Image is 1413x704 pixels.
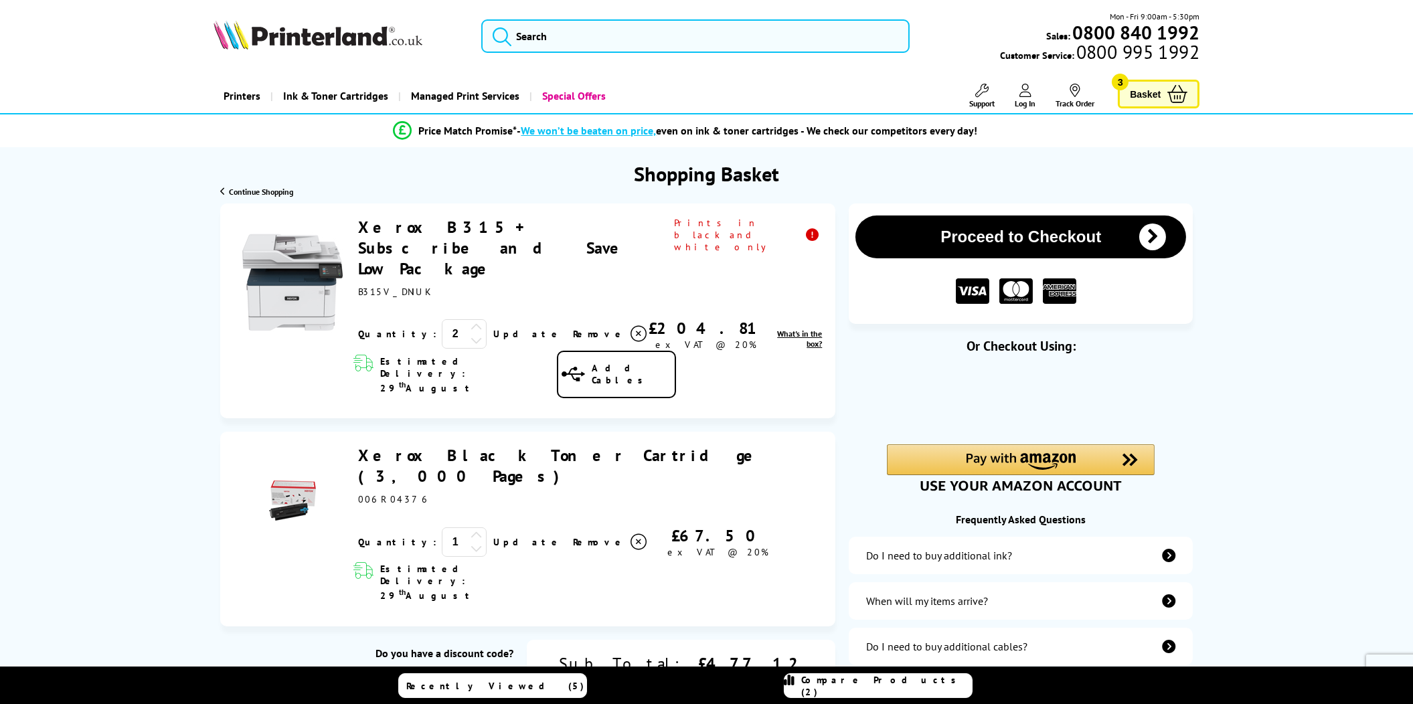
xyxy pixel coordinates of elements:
span: Add Cables [592,362,675,386]
a: Managed Print Services [398,79,529,113]
span: Mon - Fri 9:00am - 5:30pm [1110,10,1199,23]
span: Sales: [1046,29,1070,42]
div: Sub Total: [554,653,683,674]
div: Or Checkout Using: [849,337,1193,355]
div: Do I need to buy additional ink? [866,549,1012,562]
span: Quantity: [358,536,436,548]
a: additional-cables [849,628,1193,665]
a: Xerox Black Toner Cartridge (3,000 Pages) [358,445,766,487]
span: Estimated Delivery: 29 August [380,563,544,602]
span: Basket [1130,85,1161,103]
div: Do you have a discount code? [299,646,514,660]
h1: Shopping Basket [634,161,779,187]
div: When will my items arrive? [866,594,988,608]
span: Price Match Promise* [418,124,517,137]
span: Continue Shopping [229,187,293,197]
span: Remove [573,328,626,340]
img: Xerox Black Toner Cartridge (3,000 Pages) [269,477,316,524]
img: American Express [1043,278,1076,304]
span: Recently Viewed (5) [407,680,585,692]
a: Update [493,328,562,340]
button: Proceed to Checkout [855,215,1186,258]
span: Prints in black and white only [674,217,822,253]
div: £204.81 [649,318,763,339]
a: Compare Products (2) [784,673,973,698]
span: We won’t be beaten on price, [521,124,656,137]
span: Quantity: [358,328,436,340]
a: Ink & Toner Cartridges [270,79,398,113]
div: £477.12 [683,653,809,674]
a: items-arrive [849,582,1193,620]
div: - even on ink & toner cartridges - We check our competitors every day! [517,124,977,137]
input: Search [481,19,909,53]
sup: th [399,379,406,389]
span: 0800 995 1992 [1074,46,1199,58]
a: Track Order [1056,84,1094,108]
a: lnk_inthebox [763,329,823,349]
img: VISA [956,278,989,304]
span: B315V_DNIUK [358,286,430,298]
img: Xerox B315 [242,232,343,333]
span: Compare Products (2) [802,674,972,698]
a: Continue Shopping [220,187,293,197]
b: 0800 840 1992 [1072,20,1199,45]
div: £67.50 [649,525,788,546]
div: Frequently Asked Questions [849,513,1193,526]
span: ex VAT @ 20% [655,339,756,351]
div: Do I need to buy additional cables? [866,640,1027,653]
li: modal_Promise [178,119,1193,143]
span: 3 [1112,74,1129,90]
a: Support [969,84,995,108]
a: Basket 3 [1118,80,1199,108]
a: Update [493,536,562,548]
a: Special Offers [529,79,616,113]
a: Recently Viewed (5) [398,673,587,698]
iframe: PayPal [887,376,1155,422]
a: additional-ink [849,537,1193,574]
span: Remove [573,536,626,548]
a: Xerox B315+ Subscribe and Save Low Package [358,217,633,279]
a: Printers [214,79,270,113]
span: + Subscribe and Save Low Package [358,217,633,279]
span: Support [969,98,995,108]
div: Amazon Pay - Use your Amazon account [887,444,1155,491]
a: Printerland Logo [214,20,465,52]
span: ex VAT @ 20% [667,546,768,558]
img: Printerland Logo [214,20,422,50]
span: Customer Service: [1000,46,1199,62]
span: Log In [1015,98,1035,108]
a: Delete item from your basket [573,324,649,344]
span: Estimated Delivery: 29 August [380,355,544,394]
span: What's in the box? [777,329,822,349]
a: Delete item from your basket [573,532,649,552]
span: Ink & Toner Cartridges [283,79,388,113]
sup: th [399,587,406,597]
a: 0800 840 1992 [1070,26,1199,39]
a: Log In [1015,84,1035,108]
img: MASTER CARD [999,278,1033,304]
span: 006R04376 [358,493,431,505]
